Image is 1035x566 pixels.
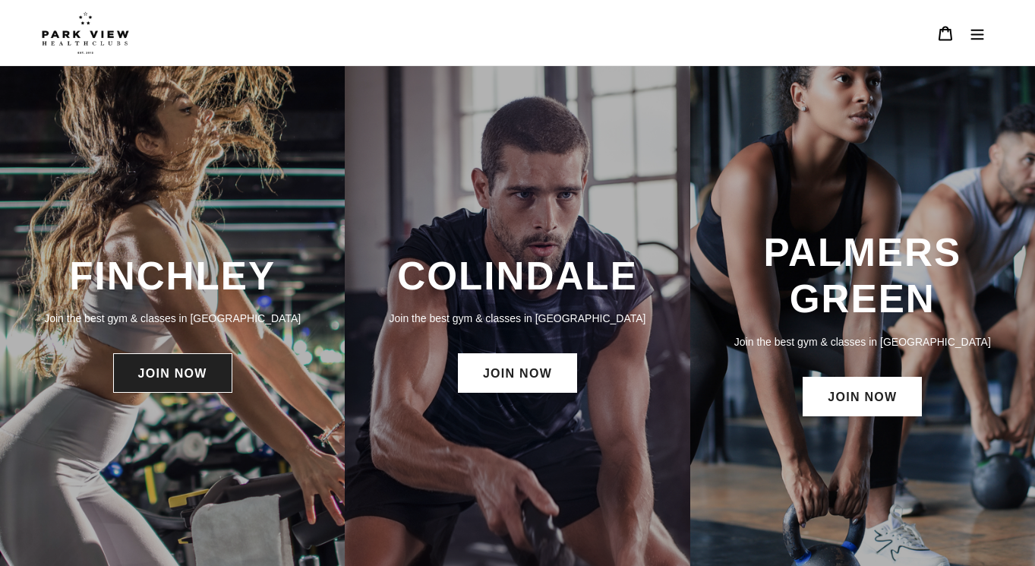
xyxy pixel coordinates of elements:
[42,11,129,54] img: Park view health clubs is a gym near you.
[360,253,674,299] h3: COLINDALE
[705,334,1020,350] p: Join the best gym & classes in [GEOGRAPHIC_DATA]
[113,353,232,393] a: JOIN NOW: Finchley Membership
[360,310,674,327] p: Join the best gym & classes in [GEOGRAPHIC_DATA]
[705,229,1020,323] h3: PALMERS GREEN
[803,377,922,416] a: JOIN NOW: Palmers Green Membership
[15,253,330,299] h3: FINCHLEY
[961,17,993,49] button: Menu
[458,353,577,393] a: JOIN NOW: Colindale Membership
[15,310,330,327] p: Join the best gym & classes in [GEOGRAPHIC_DATA]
